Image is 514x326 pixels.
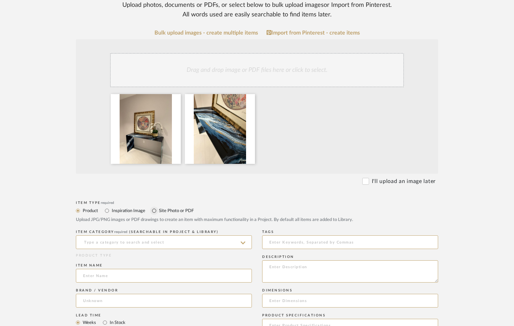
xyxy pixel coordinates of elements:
span: required [114,230,127,234]
a: Bulk upload images - create multiple items [154,30,258,36]
div: PRODUCT TYPE [76,253,252,258]
mat-radio-group: Select item type [76,206,438,215]
div: Tags [262,230,438,234]
div: Description [262,255,438,259]
input: Enter Keywords, Separated by Commas [262,235,438,249]
label: I'll upload an image later [372,177,436,185]
label: Site Photo or PDF [158,207,194,214]
input: Enter Dimensions [262,294,438,308]
div: Upload JPG/PNG images or PDF drawings to create an item with maximum functionality in a Project. ... [76,217,438,223]
span: (Searchable in Project & Library) [129,230,219,234]
div: Item name [76,263,252,268]
label: Inspiration Image [111,207,145,214]
div: Brand / Vendor [76,288,252,292]
div: Dimensions [262,288,438,292]
input: Type a category to search and select [76,235,252,249]
div: Lead Time [76,313,252,317]
div: ITEM CATEGORY [76,230,252,234]
div: Item Type [76,201,438,205]
div: Upload photos, documents or PDFs, or select below to bulk upload images or Import from Pinterest ... [117,0,397,19]
div: Product Specifications [262,313,438,317]
a: Import from Pinterest - create items [267,30,360,36]
span: required [101,201,114,205]
input: Unknown [76,294,252,308]
label: Product [82,207,98,214]
input: Enter Name [76,269,252,283]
